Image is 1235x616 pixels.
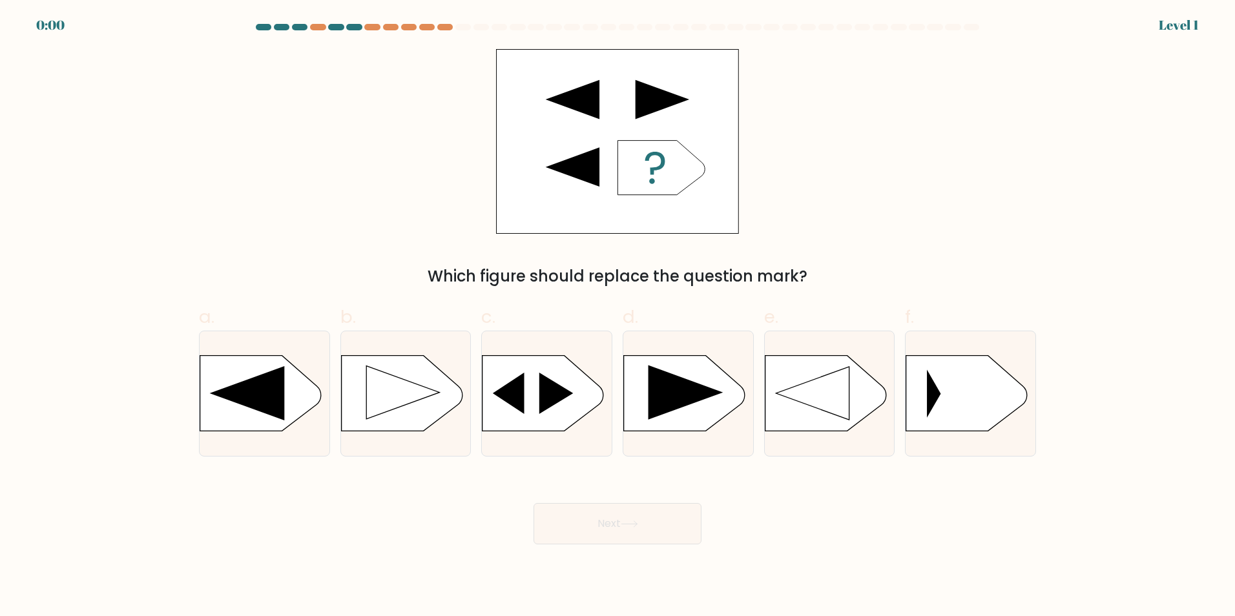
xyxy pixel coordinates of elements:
[199,304,214,329] span: a.
[207,265,1028,288] div: Which figure should replace the question mark?
[905,304,914,329] span: f.
[764,304,778,329] span: e.
[481,304,495,329] span: c.
[623,304,638,329] span: d.
[534,503,701,544] button: Next
[36,15,65,35] div: 0:00
[1159,15,1199,35] div: Level 1
[340,304,356,329] span: b.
